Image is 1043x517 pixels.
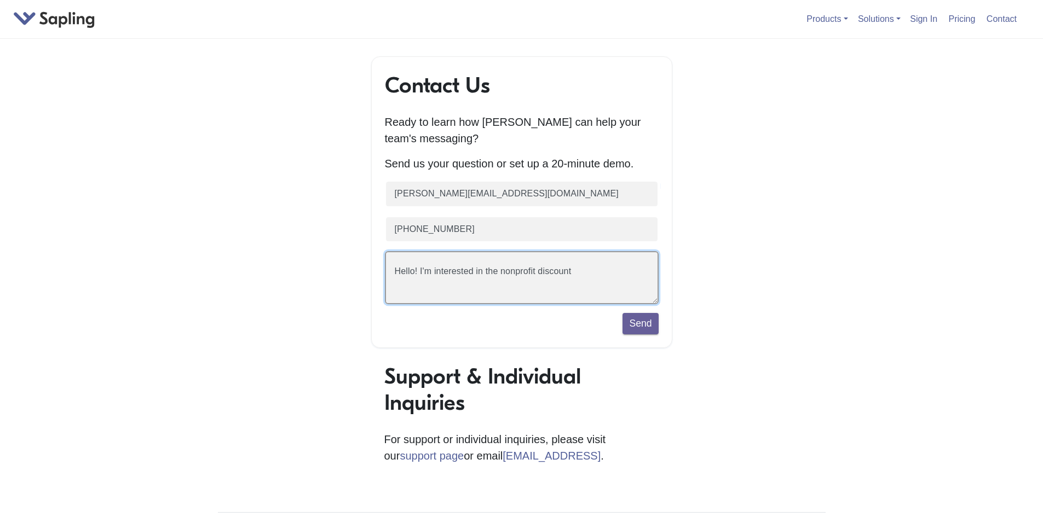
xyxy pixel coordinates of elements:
[623,313,658,334] button: Send
[806,14,848,24] a: Products
[385,155,659,172] p: Send us your question or set up a 20-minute demo.
[982,10,1021,28] a: Contact
[400,450,464,462] a: support page
[503,450,601,462] a: [EMAIL_ADDRESS]
[906,10,942,28] a: Sign In
[858,14,901,24] a: Solutions
[385,114,659,147] p: Ready to learn how [PERSON_NAME] can help your team's messaging?
[384,363,659,416] h1: Support & Individual Inquiries
[385,216,659,243] input: Phone number (optional)
[385,181,659,207] input: Business email (required)
[944,10,980,28] a: Pricing
[385,72,659,98] h1: Contact Us
[384,431,659,464] p: For support or individual inquiries, please visit our or email .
